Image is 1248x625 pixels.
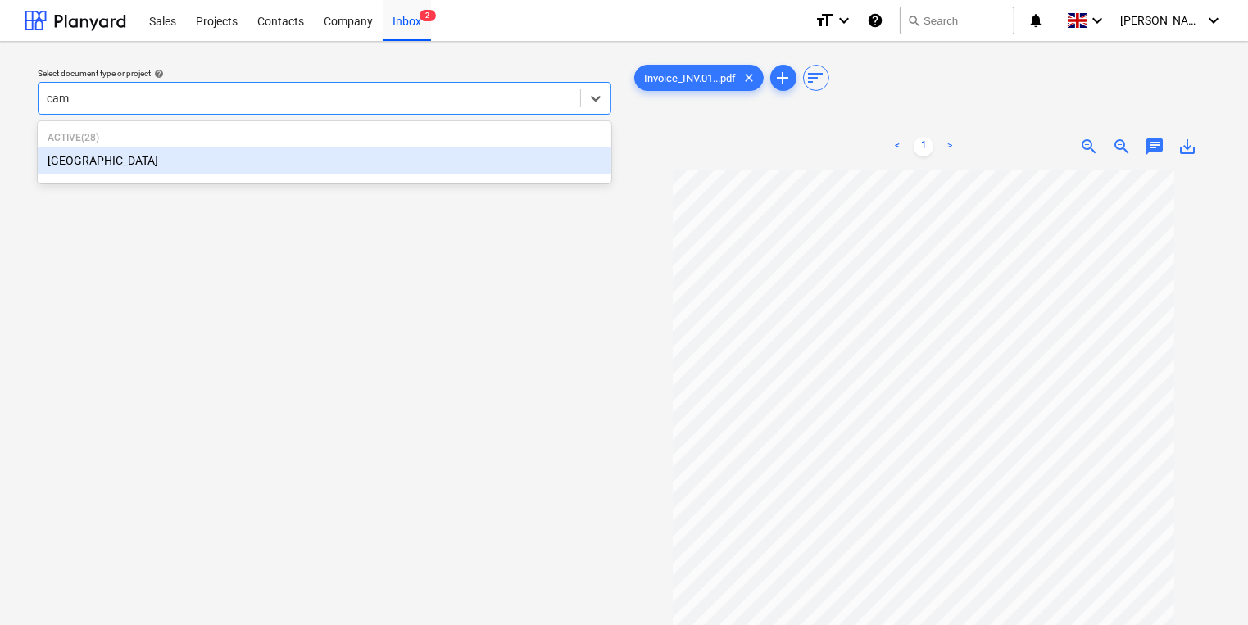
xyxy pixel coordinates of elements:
div: Invoice_INV.01...pdf [634,65,764,91]
span: [PERSON_NAME] [1120,14,1202,27]
a: Page 1 is your current page [914,137,933,156]
span: help [151,69,164,79]
span: Invoice_INV.01...pdf [635,72,747,84]
div: Select document type or project [38,68,611,79]
i: keyboard_arrow_down [1204,11,1223,30]
span: chat [1145,137,1164,156]
i: notifications [1028,11,1044,30]
a: Next page [940,137,960,156]
a: Previous page [887,137,907,156]
i: Knowledge base [867,11,883,30]
span: clear [740,68,760,88]
div: Camden Goods Yard [38,147,611,174]
span: save_alt [1178,137,1197,156]
i: keyboard_arrow_down [1087,11,1107,30]
span: sort [806,68,826,88]
i: format_size [815,11,834,30]
p: Active ( 28 ) [48,131,601,145]
button: Search [900,7,1014,34]
div: [GEOGRAPHIC_DATA] [38,147,611,174]
span: search [907,14,920,27]
span: zoom_out [1112,137,1132,156]
i: keyboard_arrow_down [834,11,854,30]
span: zoom_in [1079,137,1099,156]
span: 2 [420,10,436,21]
iframe: Chat Widget [1166,546,1248,625]
span: add [774,68,793,88]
